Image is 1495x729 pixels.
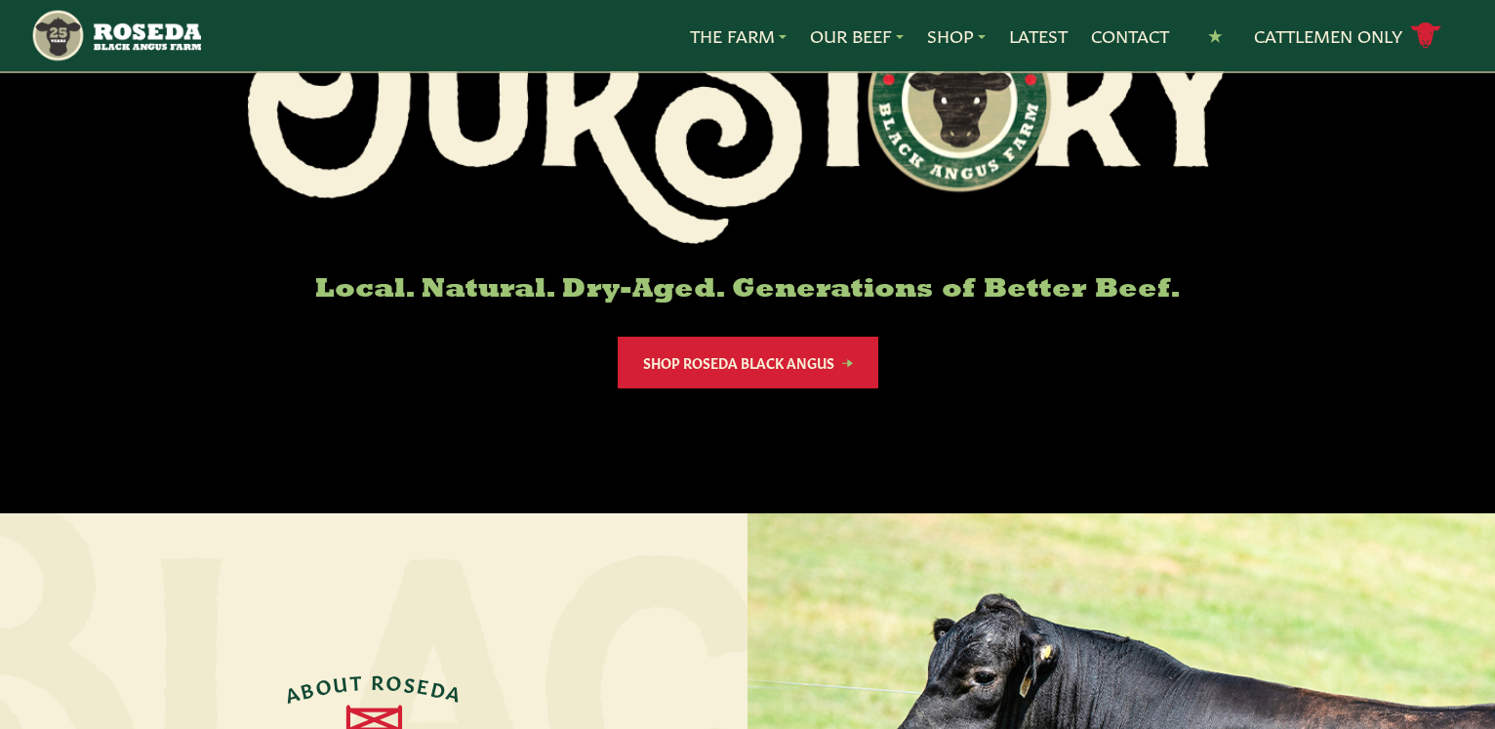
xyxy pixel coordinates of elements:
a: Shop Roseda Black Angus [618,337,878,388]
a: Contact [1091,23,1169,49]
a: The Farm [690,23,787,49]
a: Cattlemen Only [1254,19,1441,53]
h6: Local. Natural. Dry-Aged. Generations of Better Beef. [248,275,1247,305]
a: Shop [927,23,986,49]
span: A [282,679,303,705]
span: D [429,675,451,700]
span: O [385,669,405,692]
a: Latest [1009,23,1068,49]
span: B [298,675,317,700]
span: O [313,672,335,697]
span: E [416,672,433,696]
div: ABOUT ROSEDA [282,669,466,705]
span: R [371,669,385,691]
span: U [332,670,350,694]
img: https://roseda.com/wp-content/uploads/2021/05/roseda-25-header.png [30,8,201,63]
span: S [403,670,419,694]
a: Our Beef [810,23,904,49]
span: T [349,669,364,692]
span: A [445,679,466,705]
